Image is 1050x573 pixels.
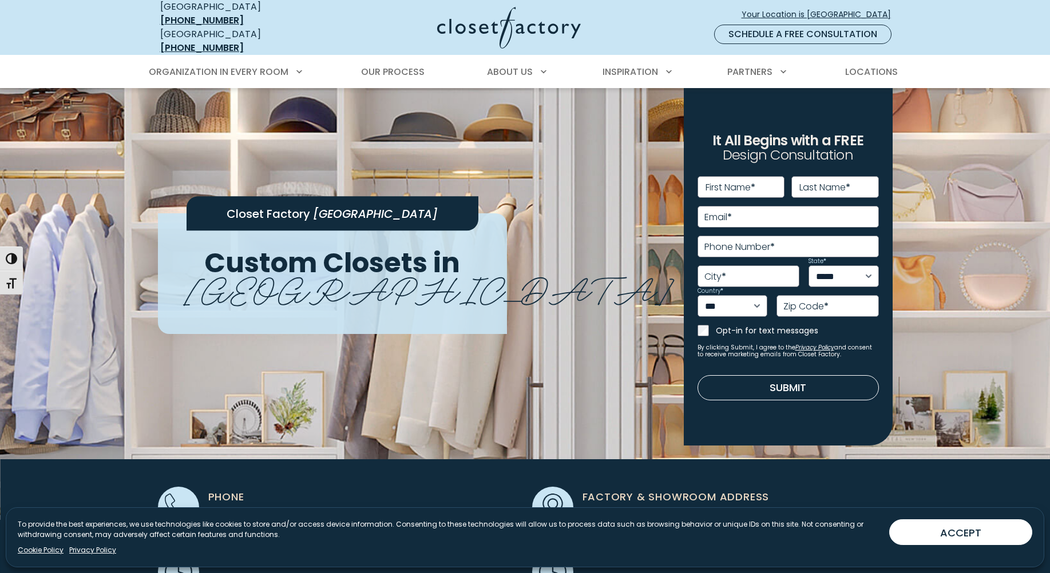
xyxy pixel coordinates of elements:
span: Your Location is [GEOGRAPHIC_DATA] [742,9,900,21]
span: It All Begins with a FREE [712,131,863,150]
a: Cookie Policy [18,545,64,555]
label: State [809,258,826,264]
nav: Primary Menu [141,56,910,88]
a: [PHONE_NUMBER] [160,14,244,27]
a: [PHONE_NUMBER] [160,41,244,54]
button: ACCEPT [889,519,1032,545]
span: Partners [727,65,772,78]
label: Opt-in for text messages [716,325,879,336]
span: Organization in Every Room [149,65,288,78]
span: Our Process [361,65,425,78]
a: Schedule a Free Consultation [714,25,891,44]
p: To provide the best experiences, we use technologies like cookies to store and/or access device i... [18,519,880,540]
label: First Name [706,183,755,192]
div: [GEOGRAPHIC_DATA] [160,27,326,55]
span: Locations [845,65,898,78]
span: Design Consultation [723,146,853,165]
small: By clicking Submit, I agree to the and consent to receive marketing emails from Closet Factory. [698,344,879,358]
span: Custom Closets in [204,244,460,282]
label: Email [704,213,732,222]
span: Closet Factory [227,206,310,222]
span: Phone [208,489,244,504]
button: Submit [698,375,879,400]
a: Privacy Policy [69,545,116,555]
a: Your Location is [GEOGRAPHIC_DATA] [741,5,901,25]
label: Zip Code [783,302,829,311]
span: [GEOGRAPHIC_DATA] [184,261,673,313]
label: Phone Number [704,242,775,252]
label: Country [698,288,723,294]
a: Privacy Policy [795,343,834,352]
label: City [704,272,726,281]
img: Closet Factory Logo [437,7,581,49]
span: [GEOGRAPHIC_DATA] [313,206,438,222]
span: About Us [487,65,533,78]
span: Inspiration [603,65,658,78]
label: Last Name [799,183,850,192]
span: Factory & Showroom Address [583,489,770,504]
